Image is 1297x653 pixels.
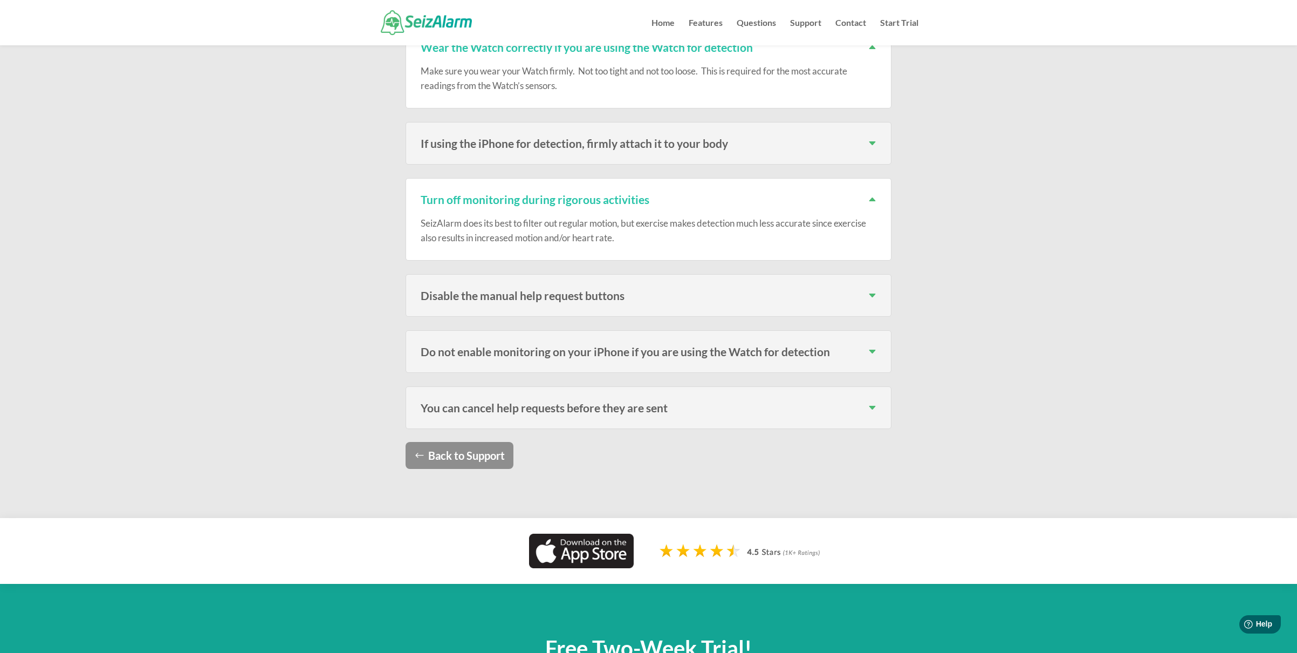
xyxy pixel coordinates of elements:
[651,19,675,45] a: Home
[406,442,513,469] a: Back to Support
[421,138,876,149] h3: If using the iPhone for detection, firmly attach it to your body
[381,10,472,35] img: SeizAlarm
[529,534,634,568] img: Download on App Store
[421,42,876,53] h3: Wear the Watch correctly if you are using the Watch for detection
[421,290,876,301] h3: Disable the manual help request buttons
[737,19,776,45] a: Questions
[659,543,827,562] img: app-store-rating-stars
[880,19,918,45] a: Start Trial
[835,19,866,45] a: Contact
[421,64,876,93] p: Make sure you wear your Watch firmly. Not too tight and not too loose. This is required for the m...
[1201,611,1285,641] iframe: Help widget launcher
[421,346,876,357] h3: Do not enable monitoring on your iPhone if you are using the Watch for detection
[529,558,634,570] a: Download seizure detection app on the App Store
[689,19,723,45] a: Features
[421,402,876,413] h3: You can cancel help requests before they are sent
[421,194,876,205] h3: Turn off monitoring during rigorous activities
[790,19,821,45] a: Support
[421,216,876,245] p: SeizAlarm does its best to filter out regular motion, but exercise makes detection much less accu...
